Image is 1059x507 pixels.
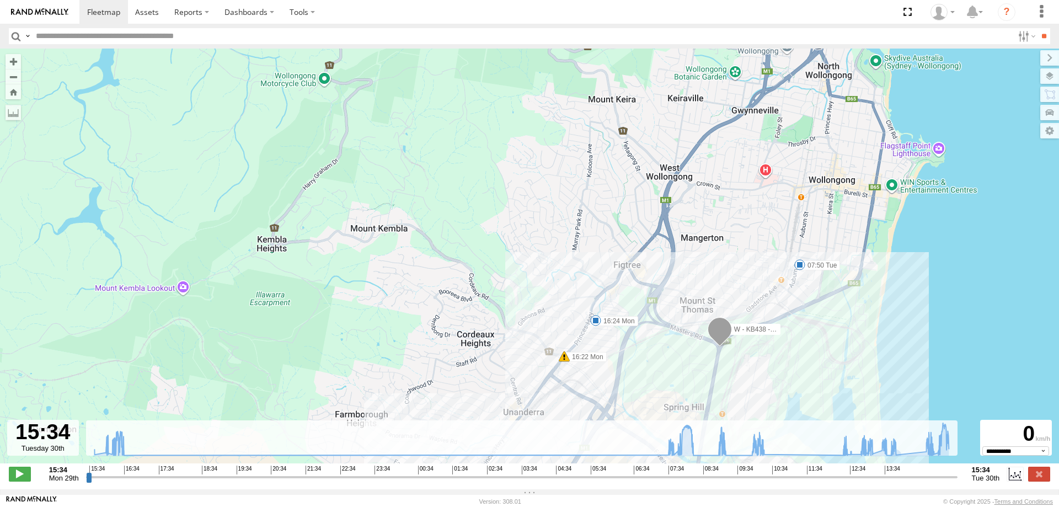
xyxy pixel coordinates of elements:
[340,466,356,474] span: 22:34
[596,316,638,326] label: 16:24 Mon
[375,466,390,474] span: 23:34
[6,84,21,99] button: Zoom Home
[49,466,79,474] strong: 15:34
[634,466,649,474] span: 06:34
[734,325,826,333] span: W - KB438 - [PERSON_NAME]
[703,466,719,474] span: 08:34
[124,466,140,474] span: 16:34
[49,474,79,482] span: Mon 29th Sep 2025
[807,466,822,474] span: 11:34
[9,467,31,481] label: Play/Stop
[202,466,217,474] span: 18:34
[6,105,21,120] label: Measure
[487,466,502,474] span: 02:34
[994,498,1053,505] a: Terms and Conditions
[998,3,1015,21] i: ?
[927,4,959,20] div: Tye Clark
[6,496,57,507] a: Visit our Website
[6,69,21,84] button: Zoom out
[159,466,174,474] span: 17:34
[418,466,434,474] span: 00:34
[772,466,788,474] span: 10:34
[89,466,105,474] span: 15:34
[885,466,900,474] span: 13:34
[1014,28,1037,44] label: Search Filter Options
[564,352,607,362] label: 16:22 Mon
[556,466,571,474] span: 04:34
[6,54,21,69] button: Zoom in
[452,466,468,474] span: 01:34
[982,421,1050,446] div: 0
[522,466,537,474] span: 03:34
[800,260,840,270] label: 07:50 Tue
[591,466,606,474] span: 05:34
[1028,467,1050,481] label: Close
[1040,123,1059,138] label: Map Settings
[237,466,252,474] span: 19:34
[479,498,521,505] div: Version: 308.01
[850,466,865,474] span: 12:34
[972,466,1000,474] strong: 15:34
[668,466,684,474] span: 07:34
[306,466,321,474] span: 21:34
[11,8,68,16] img: rand-logo.svg
[972,474,1000,482] span: Tue 30th Sep 2025
[23,28,32,44] label: Search Query
[943,498,1053,505] div: © Copyright 2025 -
[737,466,753,474] span: 09:34
[271,466,286,474] span: 20:34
